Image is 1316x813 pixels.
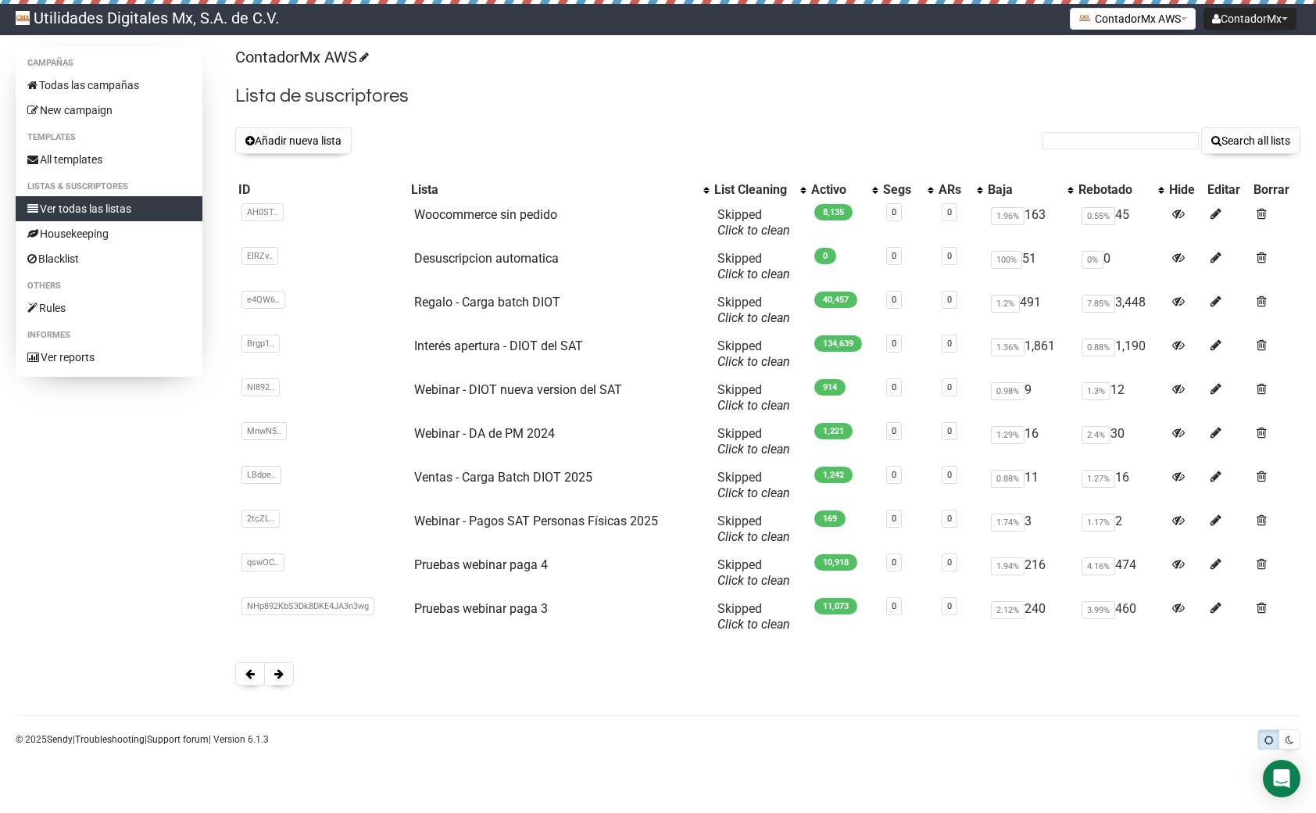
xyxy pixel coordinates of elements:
[414,601,548,616] a: Pruebas webinar paga 3
[147,734,209,745] a: Support forum
[714,182,792,198] div: List Cleaning
[947,382,952,392] a: 0
[241,335,280,353] span: Brgp1..
[16,221,202,246] a: Housekeeping
[947,251,952,261] a: 0
[1075,464,1166,507] td: 16
[16,326,202,345] li: Informes
[16,295,202,321] a: Rules
[241,203,284,221] span: AH0ST..
[717,267,790,281] a: Click to clean
[16,98,202,123] a: New campaign
[16,11,30,25] img: 214e50dfb8bad0c36716e81a4a6f82d2
[1082,295,1115,313] span: 7.85%
[1204,179,1250,201] th: Editar: No sort applied, sorting is disabled
[985,376,1075,420] td: 9
[991,557,1025,575] span: 1.94%
[892,470,896,480] a: 0
[717,485,790,500] a: Click to clean
[985,595,1075,639] td: 240
[1075,595,1166,639] td: 460
[985,507,1075,551] td: 3
[717,295,790,325] span: Skipped
[1070,8,1196,30] button: ContadorMx AWS
[1078,12,1091,24] img: favicons
[1082,557,1115,575] span: 4.16%
[1203,8,1296,30] button: ContadorMx
[241,553,284,571] span: qswOC..
[814,423,853,439] span: 1,221
[1082,251,1103,269] span: 0%
[241,422,287,440] span: MnwN5..
[717,426,790,457] span: Skipped
[985,288,1075,332] td: 491
[16,731,269,748] p: © 2025 | | | Version 6.1.3
[1075,245,1166,288] td: 0
[16,345,202,370] a: Ver reports
[939,182,969,198] div: ARs
[235,179,408,201] th: ID: No sort applied, sorting is disabled
[1201,127,1300,154] button: Search all lists
[717,310,790,325] a: Click to clean
[892,382,896,392] a: 0
[991,207,1025,225] span: 1.96%
[1082,207,1115,225] span: 0.55%
[47,734,73,745] a: Sendy
[814,248,836,264] span: 0
[414,295,560,310] a: Regalo - Carga batch DIOT
[414,382,622,397] a: Webinar - DIOT nueva version del SAT
[16,277,202,295] li: Others
[947,338,952,349] a: 0
[241,378,280,396] span: NI892..
[241,597,374,615] span: NHp892KbS3Dk8DKE4JA3n3wg
[717,382,790,413] span: Skipped
[1250,179,1300,201] th: Borrar: No sort applied, sorting is disabled
[717,529,790,544] a: Click to clean
[935,179,985,201] th: ARs: No sort applied, activate to apply an ascending sort
[1075,332,1166,376] td: 1,190
[947,470,952,480] a: 0
[717,223,790,238] a: Click to clean
[717,514,790,544] span: Skipped
[947,426,952,436] a: 0
[235,48,367,66] a: ContadorMx AWS
[985,332,1075,376] td: 1,861
[711,179,808,201] th: List Cleaning: No sort applied, activate to apply an ascending sort
[814,598,857,614] span: 11,073
[717,557,790,588] span: Skipped
[414,207,557,222] a: Woocommerce sin pedido
[16,147,202,172] a: All templates
[75,734,145,745] a: Troubleshooting
[1082,426,1110,444] span: 2.4%
[814,335,862,352] span: 134,639
[717,207,790,238] span: Skipped
[892,601,896,611] a: 0
[991,426,1025,444] span: 1.29%
[1075,551,1166,595] td: 474
[814,379,846,396] span: 914
[947,514,952,524] a: 0
[1075,376,1166,420] td: 12
[235,127,352,154] button: Añadir nueva lista
[985,420,1075,464] td: 16
[241,510,280,528] span: 2tcZL..
[892,295,896,305] a: 0
[717,617,790,632] a: Click to clean
[985,245,1075,288] td: 51
[16,196,202,221] a: Ver todas las listas
[814,292,857,308] span: 40,457
[1263,760,1300,797] div: Open Intercom Messenger
[1166,179,1204,201] th: Hide: No sort applied, sorting is disabled
[947,295,952,305] a: 0
[414,470,592,485] a: Ventas - Carga Batch DIOT 2025
[892,338,896,349] a: 0
[892,557,896,568] a: 0
[991,338,1025,356] span: 1.36%
[988,182,1060,198] div: Baja
[991,382,1025,400] span: 0.98%
[1082,514,1115,532] span: 1.17%
[814,467,853,483] span: 1,242
[717,573,790,588] a: Click to clean
[1075,201,1166,245] td: 45
[985,179,1075,201] th: Baja: No sort applied, activate to apply an ascending sort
